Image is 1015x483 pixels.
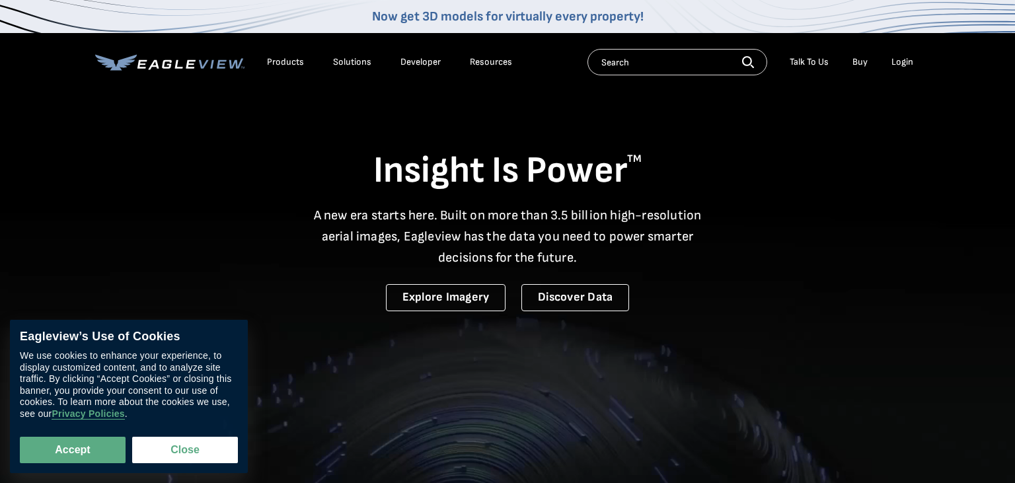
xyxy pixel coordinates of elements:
[627,153,642,165] sup: TM
[790,56,829,68] div: Talk To Us
[521,284,629,311] a: Discover Data
[132,437,238,463] button: Close
[852,56,868,68] a: Buy
[20,437,126,463] button: Accept
[20,351,238,420] div: We use cookies to enhance your experience, to display customized content, and to analyze site tra...
[372,9,644,24] a: Now get 3D models for virtually every property!
[333,56,371,68] div: Solutions
[587,49,767,75] input: Search
[400,56,441,68] a: Developer
[267,56,304,68] div: Products
[470,56,512,68] div: Resources
[20,330,238,344] div: Eagleview’s Use of Cookies
[305,205,710,268] p: A new era starts here. Built on more than 3.5 billion high-resolution aerial images, Eagleview ha...
[386,284,506,311] a: Explore Imagery
[52,409,124,420] a: Privacy Policies
[891,56,913,68] div: Login
[95,148,920,194] h1: Insight Is Power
